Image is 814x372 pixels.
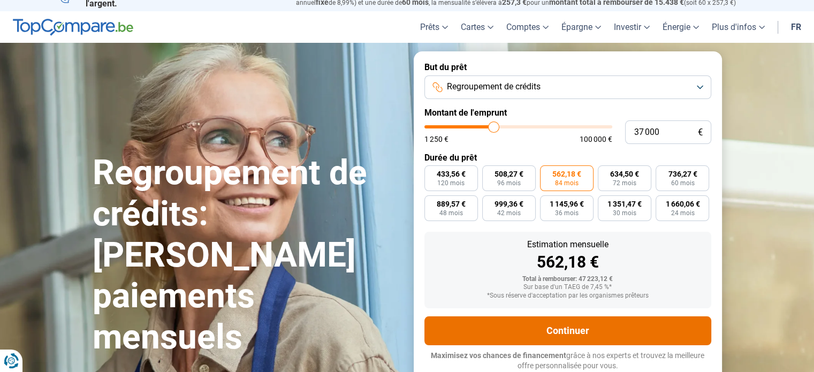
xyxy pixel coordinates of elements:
[433,276,703,283] div: Total à rembourser: 47 223,12 €
[424,108,711,118] label: Montant de l'emprunt
[424,62,711,72] label: But du prêt
[495,170,523,178] span: 508,27 €
[437,170,466,178] span: 433,56 €
[607,200,642,208] span: 1 351,47 €
[13,19,133,36] img: TopCompare
[610,170,639,178] span: 634,50 €
[495,200,523,208] span: 999,36 €
[785,11,808,43] a: fr
[93,153,401,358] h1: Regroupement de crédits: [PERSON_NAME] paiements mensuels
[414,11,454,43] a: Prêts
[433,284,703,291] div: Sur base d'un TAEG de 7,45 %*
[424,316,711,345] button: Continuer
[671,210,694,216] span: 24 mois
[447,81,541,93] span: Regroupement de crédits
[424,153,711,163] label: Durée du prêt
[613,180,636,186] span: 72 mois
[439,210,463,216] span: 48 mois
[433,292,703,300] div: *Sous réserve d'acceptation par les organismes prêteurs
[613,210,636,216] span: 30 mois
[424,351,711,371] p: grâce à nos experts et trouvez la meilleure offre personnalisée pour vous.
[705,11,771,43] a: Plus d'infos
[437,200,466,208] span: 889,57 €
[437,180,465,186] span: 120 mois
[668,170,697,178] span: 736,27 €
[433,240,703,249] div: Estimation mensuelle
[656,11,705,43] a: Énergie
[698,128,703,137] span: €
[431,351,566,360] span: Maximisez vos chances de financement
[433,254,703,270] div: 562,18 €
[555,11,607,43] a: Épargne
[424,135,448,143] span: 1 250 €
[454,11,500,43] a: Cartes
[671,180,694,186] span: 60 mois
[665,200,699,208] span: 1 660,06 €
[607,11,656,43] a: Investir
[550,200,584,208] span: 1 145,96 €
[552,170,581,178] span: 562,18 €
[424,75,711,99] button: Regroupement de crédits
[555,180,579,186] span: 84 mois
[500,11,555,43] a: Comptes
[580,135,612,143] span: 100 000 €
[555,210,579,216] span: 36 mois
[497,210,521,216] span: 42 mois
[497,180,521,186] span: 96 mois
